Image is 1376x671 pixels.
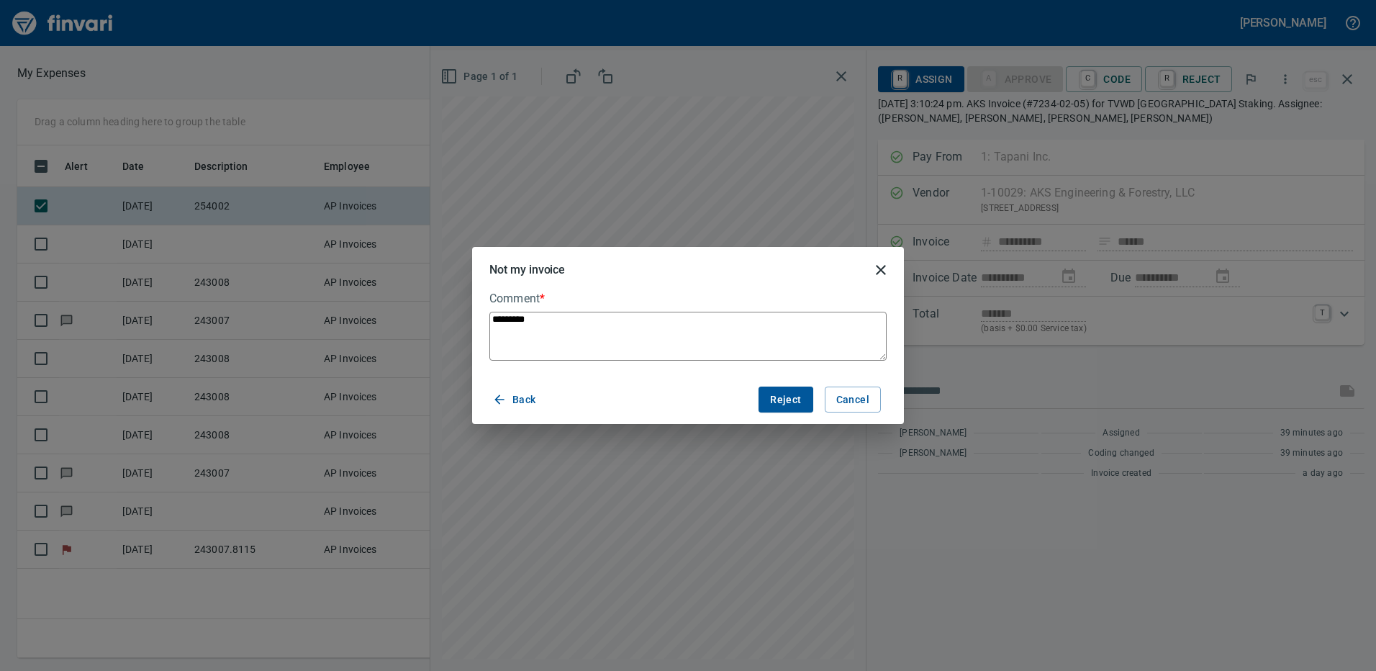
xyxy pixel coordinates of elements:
[489,293,887,305] label: Comment
[489,262,565,277] h5: Not my invoice
[864,253,898,287] button: close
[495,391,536,409] span: Back
[759,387,813,413] button: Reject
[770,391,801,409] span: Reject
[836,391,869,409] span: Cancel
[825,387,881,413] button: Cancel
[489,387,542,413] button: Back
